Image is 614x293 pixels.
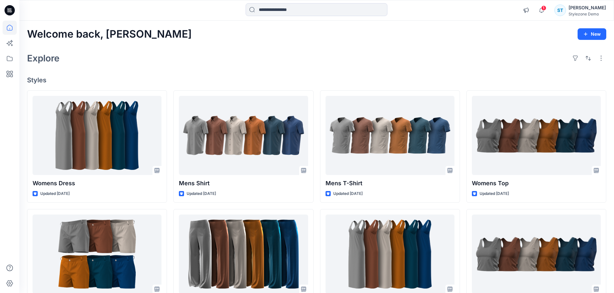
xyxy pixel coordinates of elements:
[472,96,601,175] a: Womens Top
[326,179,454,188] p: Mens T-Shirt
[187,190,216,197] p: Updated [DATE]
[179,179,308,188] p: Mens Shirt
[578,28,606,40] button: New
[27,28,192,40] h2: Welcome back, [PERSON_NAME]
[569,4,606,12] div: [PERSON_NAME]
[33,96,161,175] a: Womens Dress
[326,96,454,175] a: Mens T-Shirt
[554,5,566,16] div: ST
[40,190,70,197] p: Updated [DATE]
[33,179,161,188] p: Womens Dress
[333,190,363,197] p: Updated [DATE]
[27,76,606,84] h4: Styles
[541,5,546,11] span: 1
[179,96,308,175] a: Mens Shirt
[480,190,509,197] p: Updated [DATE]
[27,53,60,63] h2: Explore
[472,179,601,188] p: Womens Top
[569,12,606,16] div: Stylezone Demo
